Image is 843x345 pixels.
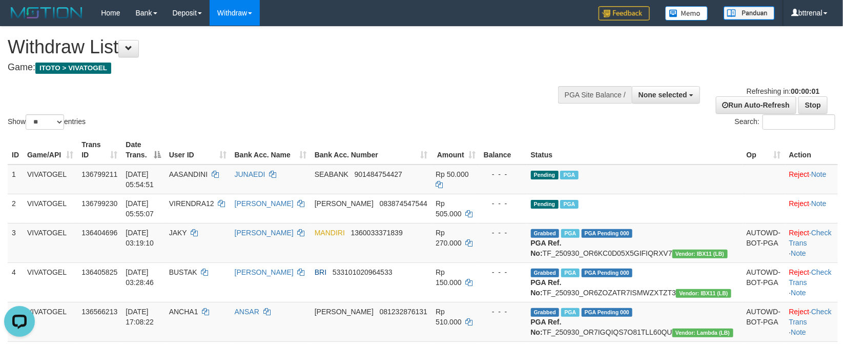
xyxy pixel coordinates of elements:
span: Pending [531,171,559,179]
td: TF_250930_OR6ZOZATR7ISMWZXTZT3 [527,262,743,302]
span: Marked by bttwdluis [561,308,579,317]
strong: 00:00:01 [791,87,819,95]
td: · · [785,223,838,262]
div: - - - [484,267,523,277]
a: [PERSON_NAME] [235,268,294,276]
span: 136566213 [81,308,117,316]
a: Reject [789,229,810,237]
span: Marked by bttrenal [560,171,578,179]
a: Check Trans [789,229,832,247]
span: Pending [531,200,559,209]
th: Balance [480,135,527,165]
span: None selected [639,91,687,99]
span: Rp 150.000 [436,268,462,287]
span: [PERSON_NAME] [315,308,374,316]
td: · [785,165,838,194]
span: PGA Pending [582,269,633,277]
td: 4 [8,262,23,302]
a: Check Trans [789,308,832,326]
a: Reject [789,268,810,276]
span: 136404696 [81,229,117,237]
span: 136405825 [81,268,117,276]
span: Rp 510.000 [436,308,462,326]
th: Op: activate to sort column ascending [743,135,785,165]
span: BRI [315,268,326,276]
span: Copy 1360033371839 to clipboard [351,229,403,237]
th: Date Trans.: activate to sort column descending [121,135,165,165]
a: Reject [789,170,810,178]
b: PGA Ref. No: [531,318,562,336]
th: Status [527,135,743,165]
span: PGA Pending [582,229,633,238]
span: SEABANK [315,170,348,178]
a: Stop [798,96,828,114]
td: · · [785,302,838,341]
th: ID [8,135,23,165]
span: Grabbed [531,229,560,238]
td: · [785,194,838,223]
a: Note [811,170,827,178]
span: [DATE] 03:19:10 [126,229,154,247]
a: Note [791,249,807,257]
span: Copy 901484754427 to clipboard [355,170,402,178]
a: Reject [789,199,810,208]
th: Game/API: activate to sort column ascending [23,135,77,165]
label: Show entries [8,114,86,130]
th: Amount: activate to sort column ascending [431,135,480,165]
th: Bank Acc. Name: activate to sort column ascending [231,135,311,165]
td: AUTOWD-BOT-PGA [743,302,785,341]
td: TF_250930_OR7IGQIQS7O81TLL60QU [527,302,743,341]
img: Feedback.jpg [599,6,650,21]
span: Rp 50.000 [436,170,469,178]
div: PGA Site Balance / [558,86,632,104]
span: [DATE] 17:08:22 [126,308,154,326]
a: Note [811,199,827,208]
span: Refreshing in: [747,87,819,95]
span: Grabbed [531,308,560,317]
a: Run Auto-Refresh [716,96,796,114]
span: Marked by bttrenal [560,200,578,209]
span: ANCHA1 [169,308,198,316]
span: Rp 270.000 [436,229,462,247]
div: - - - [484,307,523,317]
td: TF_250930_OR6KC0D05X5GIFIQRXV7 [527,223,743,262]
button: None selected [632,86,700,104]
span: Vendor URL: https://dashboard.q2checkout.com/secure [672,329,733,337]
span: [PERSON_NAME] [315,199,374,208]
th: User ID: activate to sort column ascending [165,135,231,165]
div: - - - [484,169,523,179]
div: - - - [484,198,523,209]
span: Grabbed [531,269,560,277]
td: VIVATOGEL [23,302,77,341]
span: JAKY [169,229,187,237]
a: JUNAEDI [235,170,265,178]
img: panduan.png [724,6,775,20]
h1: Withdraw List [8,37,552,57]
button: Open LiveChat chat widget [4,4,35,35]
span: Marked by bttrenal [561,269,579,277]
td: VIVATOGEL [23,194,77,223]
td: 1 [8,165,23,194]
a: Note [791,289,807,297]
a: Reject [789,308,810,316]
td: AUTOWD-BOT-PGA [743,262,785,302]
span: Vendor URL: https://dashboard.q2checkout.com/secure [672,250,728,258]
label: Search: [735,114,835,130]
a: ANSAR [235,308,259,316]
span: 136799211 [81,170,117,178]
div: - - - [484,228,523,238]
td: VIVATOGEL [23,223,77,262]
b: PGA Ref. No: [531,278,562,297]
span: Copy 081232876131 to clipboard [380,308,427,316]
input: Search: [763,114,835,130]
a: [PERSON_NAME] [235,199,294,208]
a: Check Trans [789,268,832,287]
b: PGA Ref. No: [531,239,562,257]
img: MOTION_logo.png [8,5,86,21]
td: VIVATOGEL [23,262,77,302]
span: MANDIRI [315,229,345,237]
span: Marked by bttrenal [561,229,579,238]
span: [DATE] 03:28:46 [126,268,154,287]
span: VIRENDRA12 [169,199,214,208]
a: [PERSON_NAME] [235,229,294,237]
